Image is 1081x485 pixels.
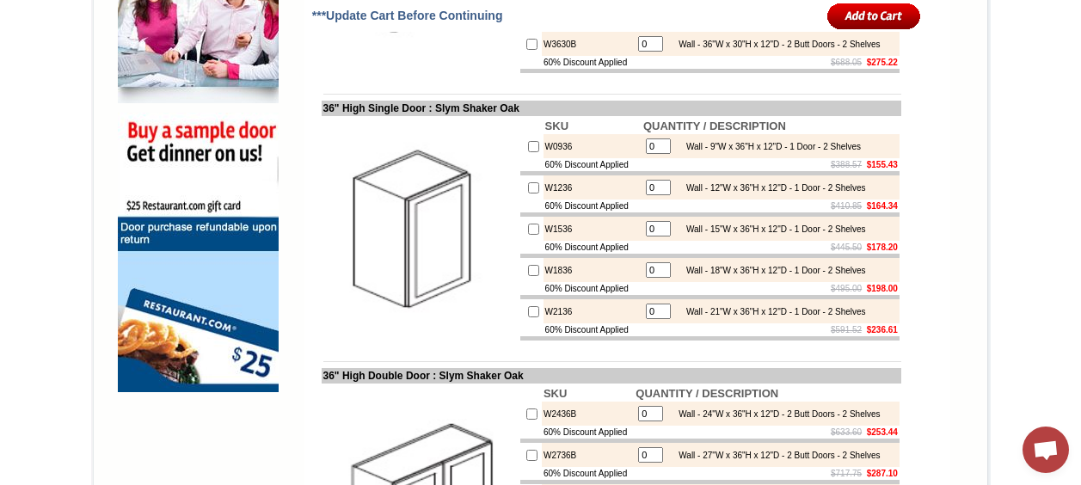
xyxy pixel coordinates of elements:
[544,217,642,241] td: W1536
[643,120,786,132] b: QUANTITY / DESCRIPTION
[542,402,634,426] td: W2436B
[867,242,898,252] b: $178.20
[544,282,642,295] td: 60% Discount Applied
[831,242,862,252] s: $445.50
[322,368,901,384] td: 36" High Double Door : Slym Shaker Oak
[544,175,642,200] td: W1236
[295,78,339,95] td: Bellmonte Maple
[1023,427,1069,473] div: Open chat
[678,224,866,234] div: Wall - 15"W x 36"H x 12"D - 1 Door - 2 Shelves
[322,101,901,116] td: 36" High Single Door : Slym Shaker Oak
[202,78,246,95] td: Baycreek Gray
[831,160,862,169] s: $388.57
[544,258,642,282] td: W1836
[93,78,145,97] td: [PERSON_NAME] Yellow Walnut
[831,469,862,478] s: $717.75
[544,241,642,254] td: 60% Discount Applied
[867,325,898,335] b: $236.61
[867,427,898,437] b: $253.44
[46,78,90,95] td: Alabaster Shaker
[831,427,862,437] s: $633.60
[3,4,16,18] img: pdf.png
[544,323,642,336] td: 60% Discount Applied
[678,266,866,275] div: Wall - 18"W x 36"H x 12"D - 1 Door - 2 Shelves
[544,200,642,212] td: 60% Discount Applied
[867,201,898,211] b: $164.34
[246,48,249,49] img: spacer.gif
[678,142,861,151] div: Wall - 9"W x 36"H x 12"D - 1 Door - 2 Shelves
[867,160,898,169] b: $155.43
[544,387,567,400] b: SKU
[831,325,862,335] s: $591.52
[545,120,568,132] b: SKU
[867,58,898,67] b: $275.22
[145,48,148,49] img: spacer.gif
[542,32,634,56] td: W3630B
[542,467,634,480] td: 60% Discount Applied
[542,426,634,439] td: 60% Discount Applied
[867,284,898,293] b: $198.00
[90,48,93,49] img: spacer.gif
[542,443,634,467] td: W2736B
[670,40,880,49] div: Wall - 36"W x 30"H x 12"D - 2 Butt Doors - 2 Shelves
[831,284,862,293] s: $495.00
[312,9,503,22] span: ***Update Cart Before Continuing
[249,78,292,97] td: Beachwood Oak Shaker
[636,387,778,400] b: QUANTITY / DESCRIPTION
[678,307,866,316] div: Wall - 21"W x 36"H x 12"D - 1 Door - 2 Shelves
[544,134,642,158] td: W0936
[827,2,921,30] input: Add to Cart
[20,3,139,17] a: Price Sheet View in PDF Format
[542,56,634,69] td: 60% Discount Applied
[831,58,862,67] s: $688.05
[670,451,880,460] div: Wall - 27"W x 36"H x 12"D - 2 Butt Doors - 2 Shelves
[670,409,880,419] div: Wall - 24"W x 36"H x 12"D - 2 Butt Doors - 2 Shelves
[831,201,862,211] s: $410.85
[292,48,295,49] img: spacer.gif
[20,7,139,16] b: Price Sheet View in PDF Format
[678,183,866,193] div: Wall - 12"W x 36"H x 12"D - 1 Door - 2 Shelves
[867,469,898,478] b: $287.10
[44,48,46,49] img: spacer.gif
[148,78,200,97] td: [PERSON_NAME] White Shaker
[544,158,642,171] td: 60% Discount Applied
[200,48,202,49] img: spacer.gif
[323,132,517,326] img: 36'' High Single Door
[544,299,642,323] td: W2136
